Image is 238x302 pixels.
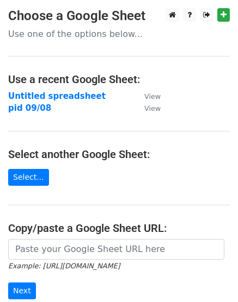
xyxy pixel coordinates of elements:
a: Select... [8,169,49,186]
a: View [133,91,161,101]
input: Next [8,282,36,299]
a: Untitled spreadsheet [8,91,106,101]
a: pid 09/08 [8,103,51,113]
h3: Choose a Google Sheet [8,8,230,24]
small: Example: [URL][DOMAIN_NAME] [8,262,120,270]
p: Use one of the options below... [8,28,230,40]
small: View [144,104,161,112]
h4: Copy/paste a Google Sheet URL: [8,222,230,235]
h4: Select another Google Sheet: [8,148,230,161]
a: View [133,103,161,113]
small: View [144,92,161,100]
h4: Use a recent Google Sheet: [8,73,230,86]
input: Paste your Google Sheet URL here [8,239,224,260]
